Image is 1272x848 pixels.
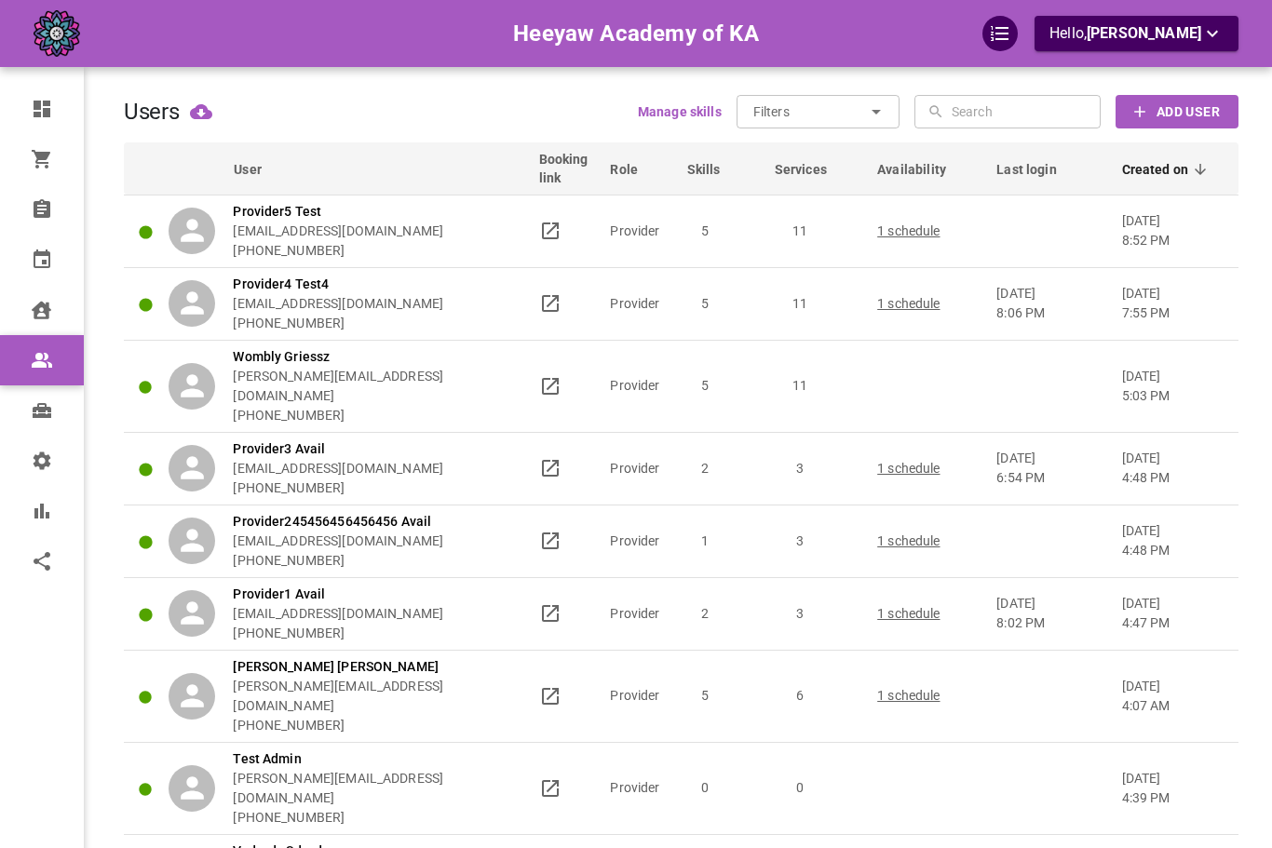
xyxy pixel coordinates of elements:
svg: Active [138,380,154,396]
b: Manage skills [638,104,722,119]
svg: Active [138,462,154,478]
p: [PHONE_NUMBER] [233,314,443,333]
span: Created on [1122,160,1213,179]
p: 8:52 pm [1122,231,1222,250]
p: Provider [610,459,670,478]
p: Provider [610,376,670,396]
th: Booking link [531,142,602,195]
p: [PERSON_NAME][EMAIL_ADDRESS][DOMAIN_NAME] [233,367,521,406]
p: 2 [670,459,740,478]
p: 1 schedule [877,459,980,478]
p: [EMAIL_ADDRESS][DOMAIN_NAME] [233,532,443,551]
p: [DATE] [1122,449,1222,488]
p: [DATE] [1122,677,1222,716]
p: 11 [757,294,843,314]
p: [DATE] [1122,594,1222,633]
p: Hello, [1049,22,1224,46]
p: [PHONE_NUMBER] [233,551,443,571]
span: Services [775,160,851,179]
p: 1 schedule [877,604,980,624]
p: 5 [670,222,740,241]
p: [DATE] [1122,367,1222,406]
p: [PHONE_NUMBER] [233,624,443,643]
p: 3 [757,604,843,624]
p: [PHONE_NUMBER] [233,808,521,828]
p: [DATE] [1122,769,1222,808]
p: 6 [757,686,843,706]
img: company-logo [34,10,80,57]
svg: Active [138,782,154,798]
button: Hello,[PERSON_NAME] [1035,16,1238,51]
p: [DATE] [1122,521,1222,560]
p: 5:03 pm [1122,386,1222,406]
p: [DATE] [1122,284,1222,323]
p: 1 schedule [877,294,980,314]
p: [EMAIL_ADDRESS][DOMAIN_NAME] [233,459,443,478]
p: 4:48 pm [1122,468,1222,488]
span: Skills [687,160,745,179]
p: Provider [610,604,670,624]
p: [DATE] [996,449,1104,488]
svg: Active [138,297,154,313]
span: Role [610,160,662,179]
p: [PERSON_NAME][EMAIL_ADDRESS][DOMAIN_NAME] [233,677,521,716]
svg: Export [190,101,212,123]
p: 5 [670,294,740,314]
p: [PHONE_NUMBER] [233,478,443,498]
p: Provider [610,778,670,798]
p: Test Admin [233,749,521,769]
p: 3 [757,532,843,551]
svg: Active [138,690,154,706]
svg: Active [138,534,154,550]
p: Provider [610,686,670,706]
p: 5 [670,376,740,396]
p: [DATE] [1122,211,1222,250]
p: 6:54 pm [996,468,1104,488]
p: 1 schedule [877,686,980,706]
p: 1 [670,532,740,551]
span: [PERSON_NAME] [1087,24,1201,42]
p: Provider245456456456456 Avail [233,512,443,532]
p: [EMAIL_ADDRESS][DOMAIN_NAME] [233,222,443,241]
p: [EMAIL_ADDRESS][DOMAIN_NAME] [233,294,443,314]
p: 0 [757,778,843,798]
p: 4:39 pm [1122,788,1222,808]
p: [PHONE_NUMBER] [233,241,443,261]
p: 4:07 am [1122,696,1222,716]
h1: Users [124,99,179,125]
p: 4:48 pm [1122,541,1222,560]
p: Provider4 Test4 [233,275,443,294]
p: 11 [757,222,843,241]
p: Provider [610,532,670,551]
p: Wombly Griessz [233,347,521,367]
input: Search [952,95,1096,128]
p: [DATE] [996,594,1104,633]
p: 0 [670,778,740,798]
svg: Active [138,607,154,623]
p: 8:02 pm [996,613,1104,633]
p: 4:47 pm [1122,613,1222,633]
p: Provider [610,222,670,241]
p: [EMAIL_ADDRESS][DOMAIN_NAME] [233,604,443,624]
span: Add User [1157,101,1220,124]
p: 1 schedule [877,532,980,551]
a: Manage skills [638,102,722,121]
p: [PERSON_NAME][EMAIL_ADDRESS][DOMAIN_NAME] [233,769,521,808]
span: Last login [996,160,1081,179]
p: 7:55 pm [1122,303,1222,323]
span: User [169,160,286,179]
p: [PHONE_NUMBER] [233,716,521,735]
p: 8:06 pm [996,303,1104,323]
p: 1 schedule [877,222,980,241]
svg: Active [138,224,154,240]
p: Provider1 Avail [233,585,443,604]
button: Add User [1116,95,1238,128]
h6: Heeyaw Academy of KA [513,16,759,51]
p: Provider3 Avail [233,439,443,459]
p: [PHONE_NUMBER] [233,406,521,425]
p: [DATE] [996,284,1104,323]
p: Provider5 Test [233,202,443,222]
p: [PERSON_NAME] [PERSON_NAME] [233,657,521,677]
p: 5 [670,686,740,706]
p: 2 [670,604,740,624]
